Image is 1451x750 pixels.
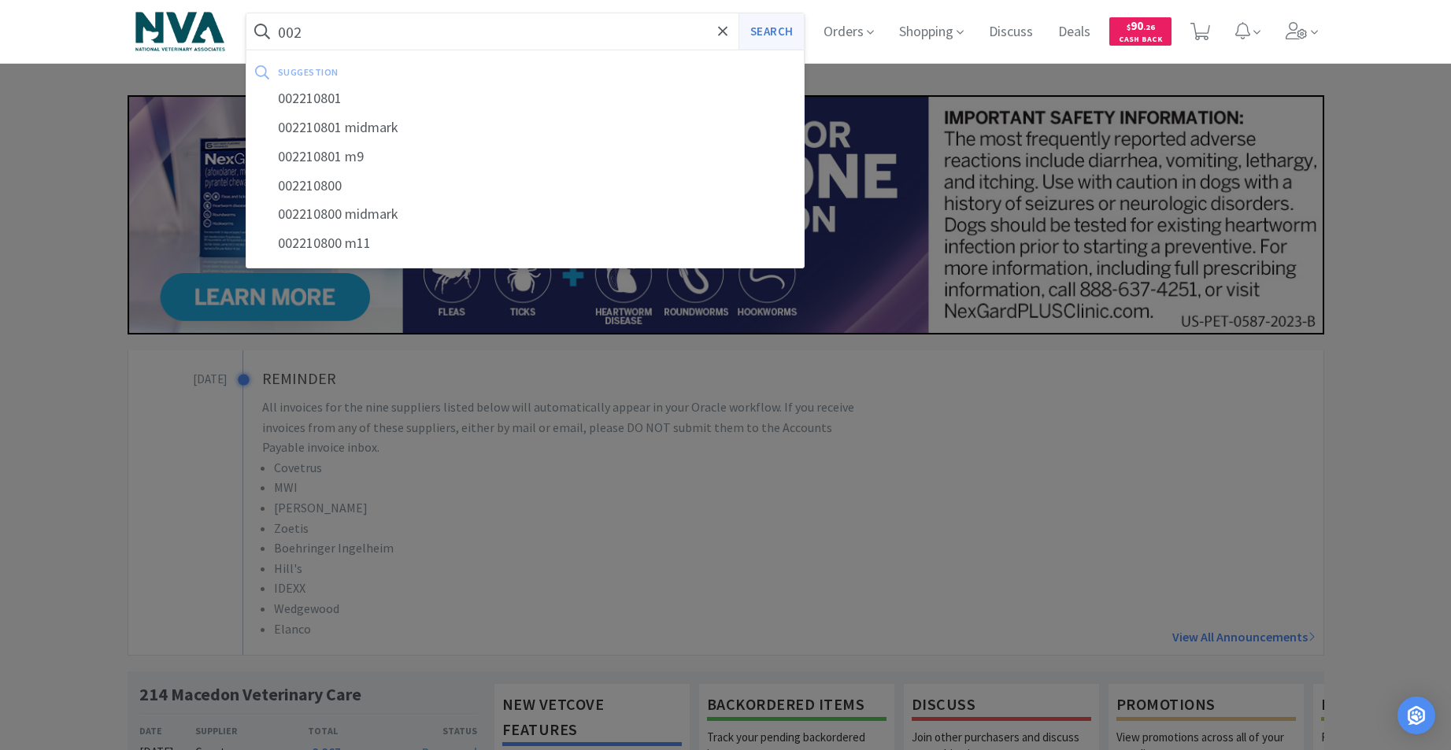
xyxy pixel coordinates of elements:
[1109,10,1172,53] a: $90.26Cash Back
[983,25,1039,39] a: Discuss
[1052,25,1097,39] a: Deals
[128,4,233,59] img: 63c5bf86fc7e40bdb3a5250099754568_2.png
[1143,22,1155,32] span: . 26
[1119,35,1162,46] span: Cash Back
[1397,696,1435,734] div: Open Intercom Messenger
[246,113,805,142] div: 002210801 midmark
[246,13,805,50] input: Search by item, sku, manufacturer, ingredient, size...
[246,172,805,201] div: 002210800
[278,60,567,84] div: suggestion
[246,142,805,172] div: 002210801 m9
[1127,18,1155,33] span: 90
[246,200,805,229] div: 002210800 midmark
[246,229,805,258] div: 002210800 m11
[1127,22,1131,32] span: $
[246,84,805,113] div: 002210801
[738,13,804,50] button: Search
